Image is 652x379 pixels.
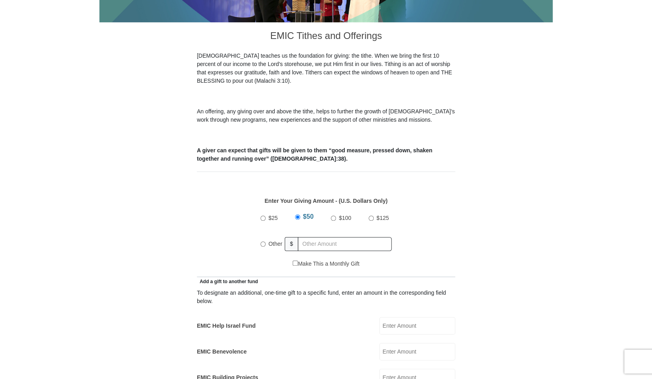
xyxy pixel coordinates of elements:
[298,237,392,251] input: Other Amount
[293,260,359,268] label: Make This a Monthly Gift
[285,237,298,251] span: $
[303,213,314,220] span: $50
[197,289,455,305] div: To designate an additional, one-time gift to a specific fund, enter an amount in the correspondin...
[264,198,387,204] strong: Enter Your Giving Amount - (U.S. Dollars Only)
[268,241,282,247] span: Other
[197,107,455,124] p: An offering, any giving over and above the tithe, helps to further the growth of [DEMOGRAPHIC_DAT...
[197,348,246,356] label: EMIC Benevolence
[379,317,455,334] input: Enter Amount
[197,147,432,162] b: A giver can expect that gifts will be given to them “good measure, pressed down, shaken together ...
[379,343,455,360] input: Enter Amount
[197,22,455,52] h3: EMIC Tithes and Offerings
[268,215,277,221] span: $25
[197,322,256,330] label: EMIC Help Israel Fund
[293,260,298,266] input: Make This a Monthly Gift
[197,279,258,284] span: Add a gift to another fund
[197,52,455,85] p: [DEMOGRAPHIC_DATA] teaches us the foundation for giving: the tithe. When we bring the first 10 pe...
[376,215,389,221] span: $125
[339,215,351,221] span: $100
